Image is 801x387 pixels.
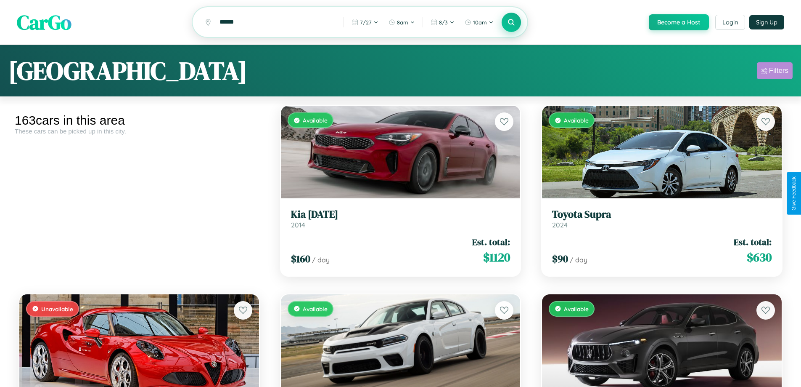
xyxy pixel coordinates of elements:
[564,117,589,124] span: Available
[552,252,568,266] span: $ 90
[15,128,264,135] div: These cars can be picked up in this city.
[303,117,328,124] span: Available
[291,221,305,229] span: 2014
[15,113,264,128] div: 163 cars in this area
[397,19,408,26] span: 8am
[8,53,247,88] h1: [GEOGRAPHIC_DATA]
[552,221,568,229] span: 2024
[472,236,510,248] span: Est. total:
[769,67,788,75] div: Filters
[757,62,793,79] button: Filters
[564,305,589,312] span: Available
[715,15,745,30] button: Login
[649,14,709,30] button: Become a Host
[460,16,498,29] button: 10am
[291,252,310,266] span: $ 160
[303,305,328,312] span: Available
[291,208,510,229] a: Kia [DATE]2014
[734,236,772,248] span: Est. total:
[312,256,330,264] span: / day
[473,19,487,26] span: 10am
[291,208,510,221] h3: Kia [DATE]
[41,305,73,312] span: Unavailable
[552,208,772,229] a: Toyota Supra2024
[483,249,510,266] span: $ 1120
[570,256,587,264] span: / day
[17,8,71,36] span: CarGo
[552,208,772,221] h3: Toyota Supra
[426,16,459,29] button: 8/3
[347,16,383,29] button: 7/27
[360,19,372,26] span: 7 / 27
[791,176,797,211] div: Give Feedback
[749,15,784,29] button: Sign Up
[439,19,448,26] span: 8 / 3
[747,249,772,266] span: $ 630
[384,16,419,29] button: 8am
